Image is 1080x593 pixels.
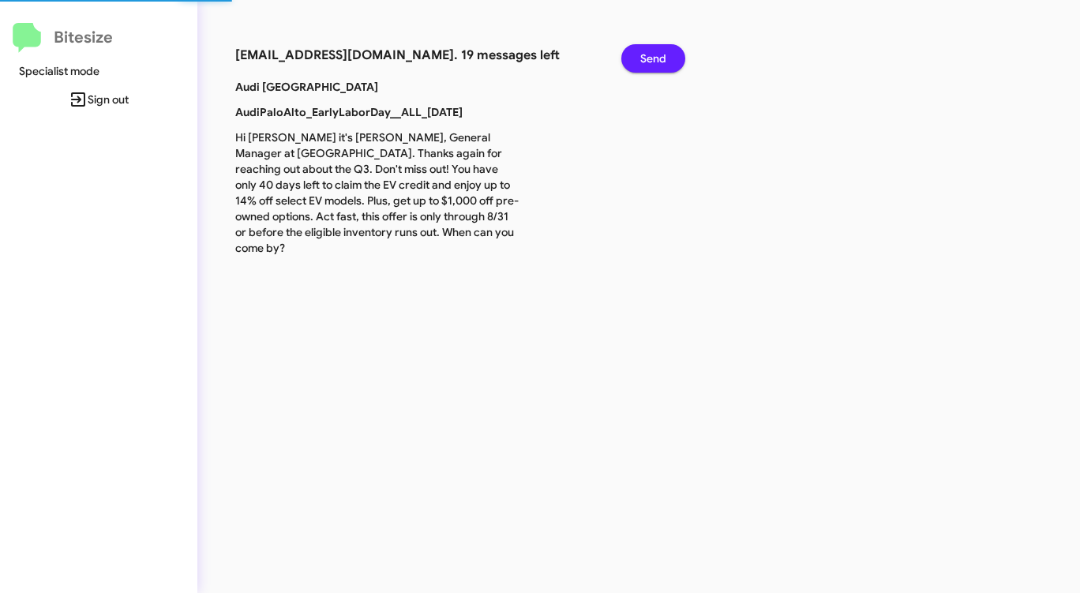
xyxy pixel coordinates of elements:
[621,44,685,73] button: Send
[13,23,113,53] a: Bitesize
[235,44,598,66] h3: [EMAIL_ADDRESS][DOMAIN_NAME]. 19 messages left
[640,44,666,73] span: Send
[223,129,532,256] p: Hi [PERSON_NAME] it's [PERSON_NAME], General Manager at [GEOGRAPHIC_DATA]. Thanks again for reach...
[235,105,463,119] b: AudiPaloAlto_EarlyLaborDay__ALL_[DATE]
[13,85,185,114] span: Sign out
[235,80,378,94] b: Audi [GEOGRAPHIC_DATA]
